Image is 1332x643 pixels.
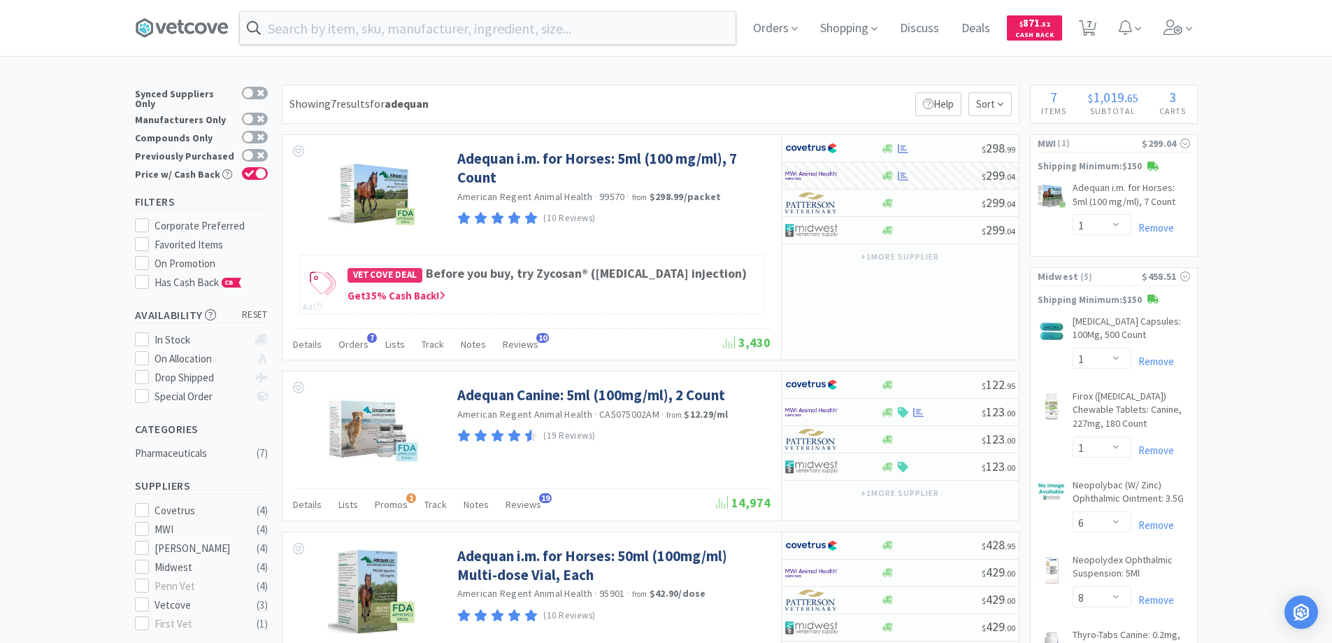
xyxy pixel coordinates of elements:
span: Midwest [1038,269,1079,284]
span: . 00 [1005,408,1015,418]
div: Pharmaceuticals [135,445,248,462]
span: Track [422,338,444,351]
span: 14,974 [716,495,771,511]
strong: adequan [385,97,429,111]
img: f39c396c4b1142fa812b4aabe29d9b45_399614.jpeg [328,149,419,240]
div: [PERSON_NAME] [155,540,241,557]
span: 7 [367,333,377,343]
span: 7 [1050,88,1057,106]
span: $ [982,595,986,606]
span: ( 1 ) [1056,136,1142,150]
a: Remove [1131,593,1174,607]
span: Notes [461,338,486,351]
span: 429 [982,619,1015,635]
h4: Before you buy, try Zycosan® ([MEDICAL_DATA] injection) [348,264,757,284]
img: 610e0c429f784d1da928690346f419c8_125548.jpeg [1038,556,1066,584]
img: 07e792e6a0174559ab9126c550078b9a_399613.jpeg [328,546,419,637]
div: ( 4 ) [257,540,268,557]
span: Reviews [503,338,538,351]
span: $ [1019,20,1023,29]
a: Neopolybac (W/ Zinc) Ophthalmic Ointment: 3.5G [1073,479,1190,511]
div: Previously Purchased [135,149,235,161]
strong: $12.29 / ml [684,408,728,421]
span: Promos [375,498,408,511]
span: $ [982,199,986,209]
span: Reviews [506,498,541,511]
span: . 52 [1040,20,1050,29]
div: ( 7 ) [257,445,268,462]
p: (10 Reviews) [543,609,596,623]
span: $ [982,462,986,473]
div: Open Intercom Messenger [1284,595,1318,629]
span: ( 5 ) [1079,270,1143,284]
a: Remove [1131,221,1174,234]
span: Sort [968,92,1012,116]
span: 871 [1019,16,1050,29]
strong: $298.99 / packet [650,190,722,203]
span: · [626,587,629,600]
img: 98f4c47e20fc4beea16dbcddfffd832f_413332.png [1038,184,1066,207]
span: $ [1088,91,1093,105]
a: [MEDICAL_DATA] Capsules: 100Mg, 500 Count [1073,315,1190,348]
div: In Stock [155,332,248,348]
a: Adequan i.m. for Horses: 5ml (100 mg/ml), 7 Count [457,149,767,188]
span: CB [222,278,236,287]
span: 10 [536,333,549,343]
span: . 04 [1005,226,1015,236]
span: from [666,410,682,420]
img: 77fca1acd8b6420a9015268ca798ef17_1.png [785,138,838,159]
input: Search by item, sku, manufacturer, ingredient, size... [240,12,736,44]
span: $ [982,144,986,155]
span: . 00 [1005,435,1015,446]
span: . 95 [1005,381,1015,391]
a: Neopolydex Ophthalmic Suspension: 5Ml [1073,553,1190,586]
img: f5e969b455434c6296c6d81ef179fa71_3.png [785,429,838,450]
img: c36899c39de9476f8b176da9939df571_125472.jpeg [1038,481,1066,503]
span: $ [982,381,986,391]
img: 4dd14cff54a648ac9e977f0c5da9bc2e_5.png [785,456,838,477]
span: reset [242,308,268,323]
span: 299 [982,167,1015,183]
span: Orders [338,338,368,351]
span: 299 [982,195,1015,211]
h5: Availability [135,307,268,323]
span: 99570 [599,190,624,203]
span: $ [982,226,986,236]
span: CA5075002AM [599,408,659,421]
div: Showing 7 results [289,95,429,113]
span: Lists [338,498,358,511]
span: $ [982,568,986,579]
p: Shipping Minimum: $150 [1031,160,1197,174]
button: +1more supplier [854,247,945,267]
a: Firox ([MEDICAL_DATA]) Chewable Tablets: Canine, 227mg, 180 Count [1073,390,1190,437]
span: Track [424,498,447,511]
span: MWI [1038,136,1057,151]
span: 123 [982,431,1015,447]
span: 429 [982,564,1015,580]
div: ( 4 ) [257,559,268,576]
span: from [632,192,647,202]
div: Vetcove [155,597,241,614]
a: 7 [1073,24,1102,36]
div: Ad [303,300,322,313]
div: MWI [155,521,241,538]
span: Vetcove Deal [348,268,423,283]
div: ( 1 ) [257,616,268,633]
span: · [661,408,664,421]
p: Help [915,92,961,116]
img: 53b71326a5564264be6d7b4859023de7_399615.jpeg [328,386,419,476]
a: Remove [1131,518,1174,532]
span: · [594,408,597,421]
span: . 04 [1005,199,1015,209]
img: f6b2451649754179b5b4e0c70c3f7cb0_2.png [785,402,838,423]
a: American Regent Animal Health [457,587,592,600]
img: f6b2451649754179b5b4e0c70c3f7cb0_2.png [785,563,838,584]
div: $299.04 [1142,136,1189,151]
span: 298 [982,140,1015,156]
div: On Promotion [155,255,268,272]
img: ec164929f4a341fca2ce84aa3f9487d4_120103.jpg [1038,318,1066,346]
span: . 99 [1005,144,1015,155]
div: ( 4 ) [257,521,268,538]
a: Adequan i.m. for Horses: 5ml (100 mg/ml), 7 Count [1073,181,1190,214]
div: ( 4 ) [257,502,268,519]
